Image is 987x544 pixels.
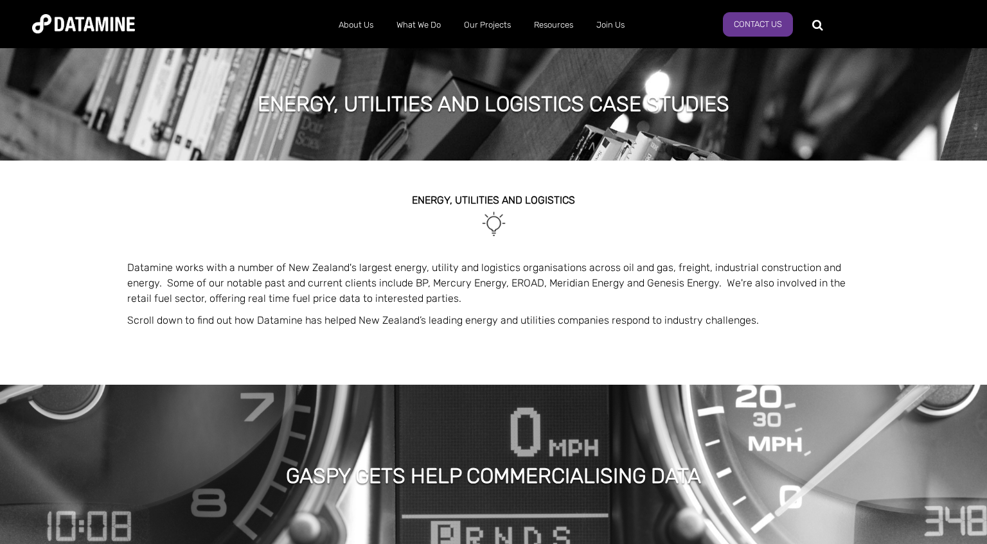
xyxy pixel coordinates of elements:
a: What We Do [385,8,452,42]
img: Utilities-1 [479,209,508,238]
a: Join Us [585,8,636,42]
a: About Us [327,8,385,42]
p: Scroll down to find out how Datamine has helped New Zealand’s leading energy and utilities compan... [127,313,860,328]
p: Datamine works with a number of New Zealand's largest energy, utility and logistics organisations... [127,260,860,306]
a: Resources [522,8,585,42]
h1: Energy, utilities and Logistics case studies [258,90,729,118]
h2: energy, UTILITIES AND LOGISTICS [127,195,860,206]
h1: gaspy gets help commercialising data [286,462,701,490]
a: Our Projects [452,8,522,42]
a: Contact Us [723,12,793,37]
img: Datamine [32,14,135,33]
